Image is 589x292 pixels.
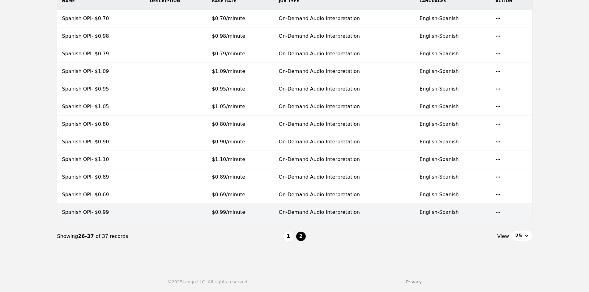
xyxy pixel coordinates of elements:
[511,231,532,241] button: 25
[212,156,245,162] span: $1.10/minute
[57,168,145,186] td: Spanish OPI- $0.89
[420,173,486,181] div: English-Spanish
[274,151,415,168] td: On-Demand Audio Interpretation
[420,156,486,163] div: English-Spanish
[420,209,486,216] div: English-Spanish
[274,10,415,28] td: On-Demand Audio Interpretation
[57,45,145,63] td: Spanish OPI- $0.79
[420,32,486,40] div: English-Spanish
[274,28,415,45] td: On-Demand Audio Interpretation
[284,231,293,241] button: 1
[212,174,245,180] span: $0.89/minute
[274,133,415,151] td: On-Demand Audio Interpretation
[57,151,145,168] td: Spanish OPI- $1.10
[57,116,145,133] td: Spanish OPI- $0.80
[57,221,532,252] nav: Page navigation
[57,98,145,116] td: Spanish OPI- $1.05
[57,233,284,240] div: Showing of 37 records
[420,85,486,93] div: English-Spanish
[274,80,415,98] td: On-Demand Audio Interpretation
[420,121,486,128] div: English-Spanish
[274,63,415,80] td: On-Demand Audio Interpretation
[420,191,486,198] div: English-Spanish
[497,233,509,240] span: View
[274,204,415,221] td: On-Demand Audio Interpretation
[420,15,486,22] div: English-Spanish
[57,80,145,98] td: Spanish OPI- $0.95
[212,192,245,197] span: $0.69/minute
[406,279,422,284] a: Privacy
[57,204,145,221] td: Spanish OPI- $0.99
[420,50,486,57] div: English-Spanish
[274,98,415,116] td: On-Demand Audio Interpretation
[212,51,245,57] span: $0.79/minute
[274,45,415,63] td: On-Demand Audio Interpretation
[57,10,145,28] td: Spanish OPI- $0.70
[212,68,245,74] span: $1.09/minute
[57,63,145,80] td: Spanish OPI- $1.09
[57,28,145,45] td: Spanish OPI- $0.98
[212,121,245,127] span: $0.80/minute
[212,104,245,109] span: $1.05/minute
[420,138,486,146] div: English-Spanish
[274,116,415,133] td: On-Demand Audio Interpretation
[212,15,245,21] span: $0.70/minute
[515,232,522,239] span: 25
[57,133,145,151] td: Spanish OPI- $0.90
[420,103,486,110] div: English-Spanish
[274,168,415,186] td: On-Demand Audio Interpretation
[167,279,249,285] div: © 2025 Lango LLC. All rights reserved.
[212,139,245,145] span: $0.90/minute
[57,186,145,204] td: Spanish OPI- $0.69
[78,233,96,239] span: 26-37
[212,209,245,215] span: $0.99/minute
[212,33,245,39] span: $0.98/minute
[274,186,415,204] td: On-Demand Audio Interpretation
[420,68,486,75] div: English-Spanish
[212,86,245,92] span: $0.95/minute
